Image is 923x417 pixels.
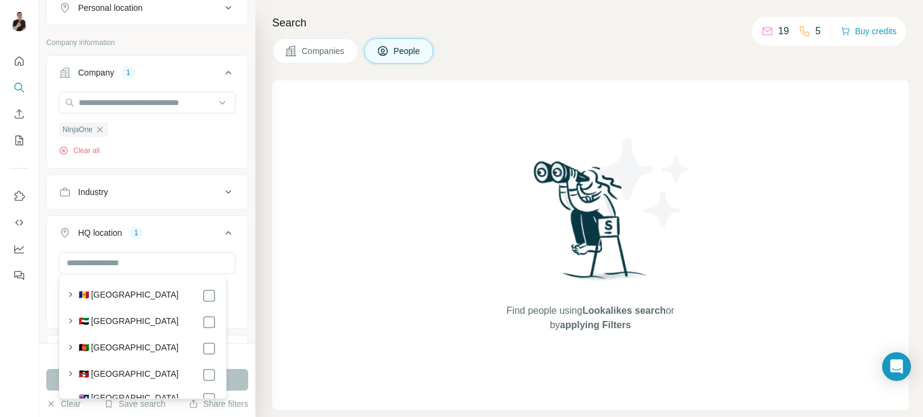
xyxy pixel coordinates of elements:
[10,130,29,151] button: My lists
[79,368,179,382] label: 🇦🇬 [GEOGRAPHIC_DATA]
[10,238,29,260] button: Dashboard
[47,338,248,367] button: Annual revenue ($)
[10,185,29,207] button: Use Surfe on LinkedIn
[815,24,821,38] p: 5
[10,12,29,31] img: Avatar
[272,14,909,31] h4: Search
[46,398,81,410] button: Clear
[47,178,248,206] button: Industry
[591,128,699,236] img: Surfe Illustration - Stars
[78,67,114,79] div: Company
[47,58,248,92] button: Company1
[59,145,100,156] button: Clear all
[10,103,29,125] button: Enrich CSV
[78,2,142,14] div: Personal location
[78,227,122,239] div: HQ location
[494,304,686,332] span: Find people using or by
[47,218,248,252] button: HQ location1
[121,67,135,78] div: 1
[129,227,143,238] div: 1
[394,45,421,57] span: People
[10,50,29,72] button: Quick start
[79,392,179,406] label: 🇦🇮 [GEOGRAPHIC_DATA]
[10,212,29,233] button: Use Surfe API
[582,305,666,316] span: Lookalikes search
[302,45,346,57] span: Companies
[882,352,911,381] div: Open Intercom Messenger
[10,265,29,286] button: Feedback
[79,315,179,329] label: 🇦🇪 [GEOGRAPHIC_DATA]
[841,23,897,40] button: Buy credits
[79,341,179,356] label: 🇦🇫 [GEOGRAPHIC_DATA]
[79,289,179,303] label: 🇦🇩 [GEOGRAPHIC_DATA]
[560,320,631,330] span: applying Filters
[10,77,29,98] button: Search
[46,37,248,48] p: Company information
[78,186,108,198] div: Industry
[104,398,165,410] button: Save search
[189,398,248,410] button: Share filters
[528,158,653,292] img: Surfe Illustration - Woman searching with binoculars
[62,124,93,135] span: NinjaOne
[778,24,789,38] p: 19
